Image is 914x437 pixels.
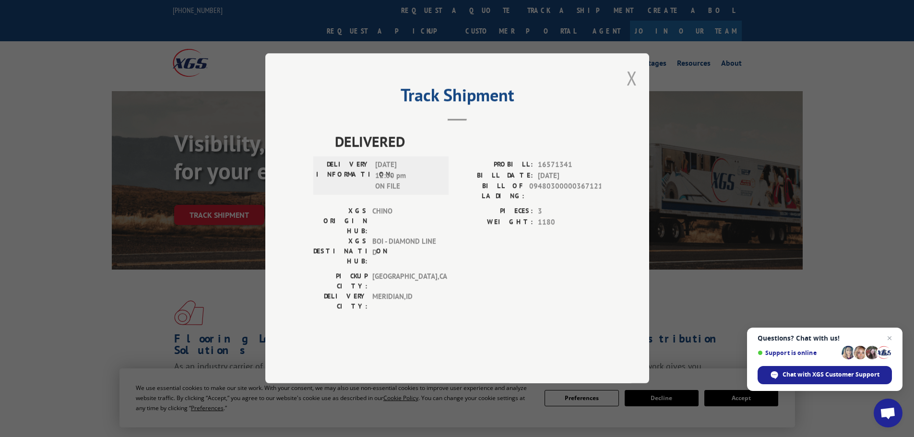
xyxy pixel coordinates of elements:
[538,160,601,171] span: 16571341
[313,206,368,236] label: XGS ORIGIN HUB:
[375,160,440,192] span: [DATE] 12:00 pm ON FILE
[538,206,601,217] span: 3
[758,349,838,356] span: Support is online
[457,181,524,201] label: BILL OF LADING:
[457,206,533,217] label: PIECES:
[372,236,437,267] span: BOI - DIAMOND LINE D
[627,65,637,91] button: Close modal
[538,217,601,228] span: 1180
[313,88,601,106] h2: Track Shipment
[457,160,533,171] label: PROBILL:
[313,236,368,267] label: XGS DESTINATION HUB:
[372,206,437,236] span: CHINO
[372,292,437,312] span: MERIDIAN , ID
[874,399,902,427] a: Open chat
[313,292,368,312] label: DELIVERY CITY:
[316,160,370,192] label: DELIVERY INFORMATION:
[313,272,368,292] label: PICKUP CITY:
[372,272,437,292] span: [GEOGRAPHIC_DATA] , CA
[538,170,601,181] span: [DATE]
[758,366,892,384] span: Chat with XGS Customer Support
[529,181,601,201] span: 09480300000367121
[783,370,879,379] span: Chat with XGS Customer Support
[457,217,533,228] label: WEIGHT:
[758,334,892,342] span: Questions? Chat with us!
[457,170,533,181] label: BILL DATE:
[335,131,601,153] span: DELIVERED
